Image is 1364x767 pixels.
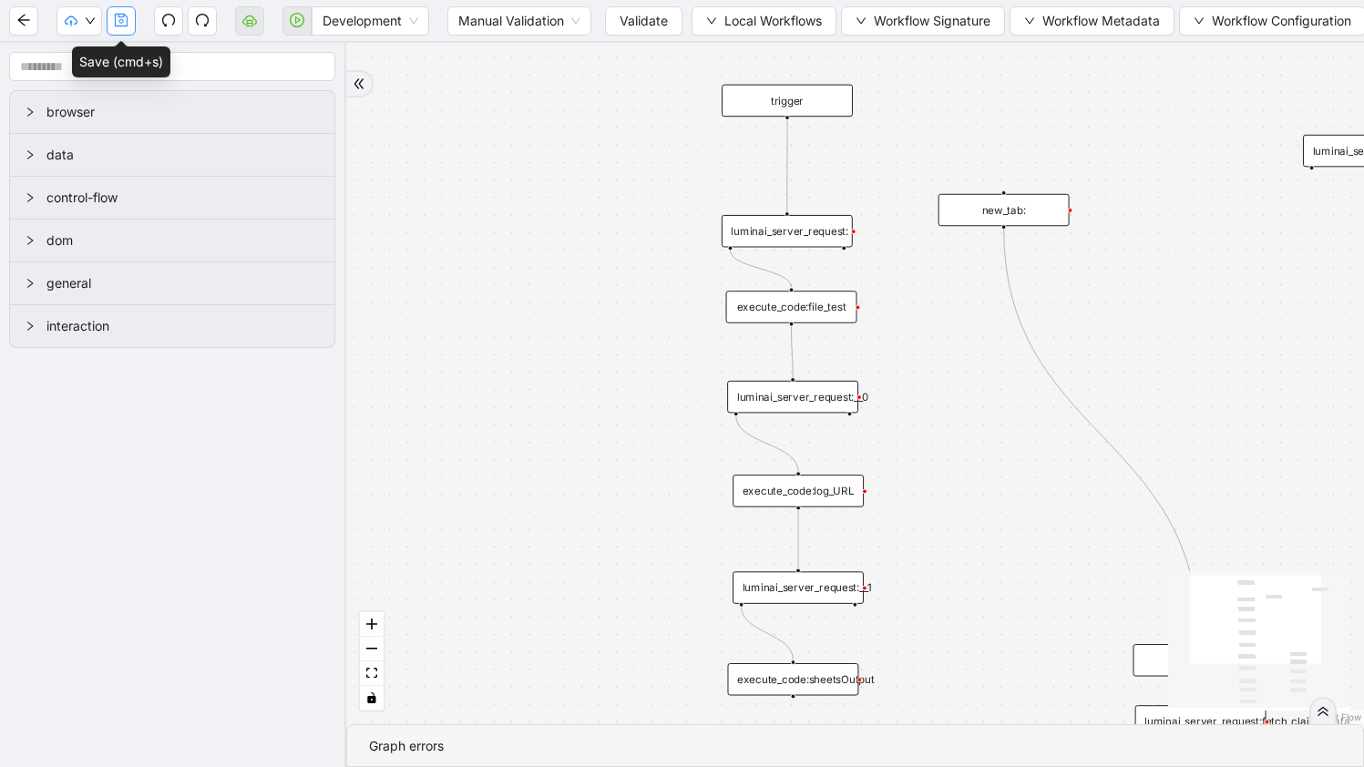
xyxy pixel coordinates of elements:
span: undo [161,13,176,27]
div: data [10,134,334,176]
span: Workflow Configuration [1212,11,1351,31]
div: trigger [722,85,853,117]
button: save [107,6,136,36]
span: general [46,273,320,293]
g: Edge from luminai_server_request: to execute_code:file_test [730,251,791,288]
button: fit view [360,661,384,686]
span: arrow-left [16,13,31,27]
g: Edge from luminai_server_request:__1 to execute_code:sheetsOutput [742,607,794,660]
span: plus-circle [1301,180,1323,202]
span: browser [46,102,320,122]
span: down [1194,15,1205,26]
button: cloud-server [235,6,264,36]
span: double-right [353,77,365,90]
span: down [1024,15,1035,26]
div: new_tab: [938,194,1070,226]
span: cloud-upload [65,15,77,27]
div: dom [10,220,334,261]
span: control-flow [46,188,320,208]
span: right [25,278,36,289]
span: Validate [620,11,668,31]
span: Development [323,7,418,35]
span: Local Workflows [724,11,822,31]
div: loop_data: [1133,644,1264,676]
g: Edge from execute_code:file_test to luminai_server_request:__0 [792,326,794,377]
span: right [25,321,36,332]
div: execute_code:sheetsOutputplus-circle [728,663,859,695]
div: execute_code:log_URL [733,475,864,506]
button: toggle interactivity [360,686,384,711]
div: luminai_server_request:__1plus-circle [733,571,864,603]
div: luminai_server_request:plus-circle [722,215,853,247]
div: general [10,262,334,304]
span: double-right [1317,705,1329,718]
div: Save (cmd+s) [72,46,170,77]
span: plus-circle [833,261,855,282]
g: Edge from new_tab: to loop_data: [1004,230,1199,641]
g: Edge from luminai_server_request:__0 to execute_code:log_URL [736,416,798,472]
button: redo [188,6,217,36]
div: control-flow [10,177,334,219]
a: React Flow attribution [1314,711,1361,722]
span: redo [195,13,210,27]
span: right [25,107,36,118]
button: undo [154,6,183,36]
button: downLocal Workflows [692,6,836,36]
span: Workflow Signature [874,11,990,31]
span: save [114,13,128,27]
span: data [46,145,320,165]
span: plus-circle [844,617,866,639]
button: downWorkflow Metadata [1010,6,1174,36]
button: zoom out [360,637,384,661]
button: arrow-left [9,6,38,36]
button: downWorkflow Signature [841,6,1005,36]
div: luminai_server_request:__1 [733,571,864,603]
div: Graph errors [369,736,1341,756]
span: cloud-server [242,13,257,27]
div: browser [10,91,334,133]
span: down [85,15,96,26]
div: luminai_server_request:fetch_claims_data [1135,705,1267,737]
div: interaction [10,305,334,347]
span: right [25,192,36,203]
button: cloud-uploaddown [56,6,102,36]
span: plus-circle [782,709,804,731]
span: plus-circle [838,426,860,448]
span: right [25,149,36,160]
span: Workflow Metadata [1042,11,1160,31]
button: zoom in [360,612,384,637]
div: execute_code:file_test [726,291,857,322]
div: luminai_server_request: [722,215,853,247]
button: Validate [605,6,682,36]
div: execute_code:sheetsOutput [728,663,859,695]
span: down [706,15,717,26]
span: dom [46,230,320,251]
span: down [856,15,867,26]
span: Manual Validation [458,7,580,35]
span: interaction [46,316,320,336]
div: luminai_server_request:__0 [727,381,858,413]
div: luminai_server_request:__0plus-circle [727,381,858,413]
span: right [25,235,36,246]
